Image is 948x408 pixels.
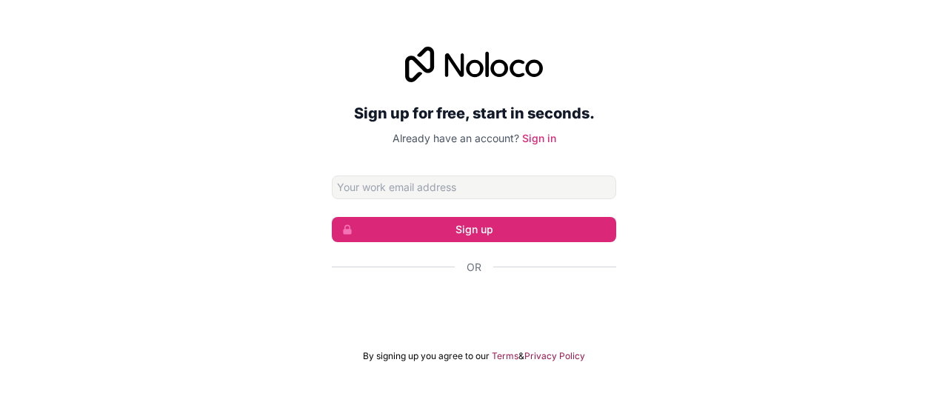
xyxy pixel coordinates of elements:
[393,132,519,144] span: Already have an account?
[522,132,556,144] a: Sign in
[524,350,585,362] a: Privacy Policy
[492,350,518,362] a: Terms
[518,350,524,362] span: &
[467,260,481,275] span: Or
[332,217,616,242] button: Sign up
[363,350,490,362] span: By signing up you agree to our
[332,100,616,127] h2: Sign up for free, start in seconds.
[332,175,616,199] input: Email address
